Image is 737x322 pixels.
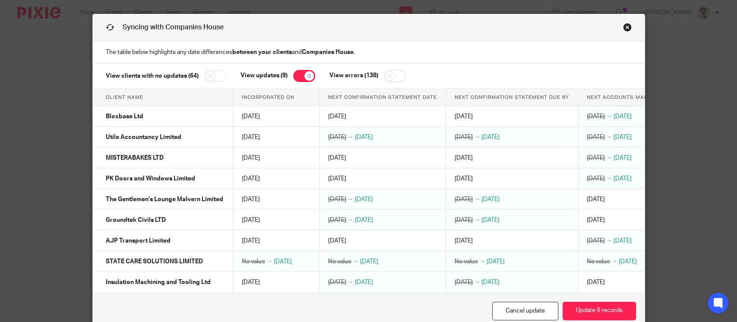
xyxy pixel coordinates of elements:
a: Cancel update [492,302,558,320]
span: → [348,279,354,285]
span: [DATE] [481,217,500,223]
span: [DATE] [242,134,260,140]
span: Syncing with Companies House [123,24,224,31]
span: No value [587,259,610,265]
span: [DATE] [328,217,346,223]
span: [DATE] [242,114,260,120]
span: [DATE] [274,259,292,265]
span: [DATE] [355,196,373,202]
span: [DATE] [614,176,632,182]
td: Bloxbase Ltd [93,106,233,127]
span: [DATE] [242,155,260,161]
span: → [606,176,612,182]
th: Client name [93,89,233,106]
span: → [348,134,354,140]
td: The Gentlemen's Lounge Malvern Limited [93,189,233,210]
th: Incorporated on [233,89,319,106]
td: MISTERABAKES LTD [93,148,233,168]
span: [DATE] [487,259,505,265]
span: [DATE] [455,155,473,161]
span: [DATE] [242,176,260,182]
strong: between your clients [232,49,292,55]
span: → [474,279,480,285]
span: [DATE] [328,134,346,140]
span: → [606,238,612,244]
span: No value [455,259,478,265]
span: [DATE] [328,279,346,285]
span: → [606,114,612,120]
span: [DATE] [328,114,346,120]
span: [DATE] [587,217,605,223]
span: [DATE] [455,134,473,140]
th: Next confirmation statement due by [446,89,578,106]
td: PK Doors and Windows Limited [93,168,233,189]
span: [DATE] [614,238,632,244]
p: The table below highlights any date differences and . [93,41,645,63]
span: [DATE] [328,155,346,161]
span: [DATE] [328,196,346,202]
span: [DATE] [455,217,473,223]
span: [DATE] [587,176,605,182]
span: → [474,134,480,140]
span: [DATE] [455,279,473,285]
td: Utile Accountancy Limited [93,127,233,148]
span: [DATE] [587,279,605,285]
span: [DATE] [455,114,473,120]
label: View updates (9) [228,73,288,79]
span: No value [242,259,265,265]
span: No value [328,259,351,265]
span: [DATE] [242,217,260,223]
span: → [474,217,480,223]
span: [DATE] [455,176,473,182]
span: [DATE] [614,155,632,161]
span: [DATE] [587,196,605,202]
span: [DATE] [481,279,500,285]
span: → [479,259,485,265]
label: View clients with no updates (64) [106,73,199,79]
span: [DATE] [328,238,346,244]
span: [DATE] [455,196,473,202]
span: [DATE] [360,259,378,265]
span: [DATE] [481,196,500,202]
span: [DATE] [355,217,373,223]
span: [DATE] [587,238,605,244]
td: AJP Transport Limited [93,230,233,251]
label: View errors (138) [316,73,378,79]
span: [DATE] [328,176,346,182]
td: Groundtek Civils LTD [93,210,233,230]
span: [DATE] [619,259,637,265]
span: → [348,217,354,223]
span: → [611,259,617,265]
span: → [474,196,480,202]
span: [DATE] [355,134,373,140]
span: → [353,259,359,265]
span: → [266,259,272,265]
span: [DATE] [587,155,605,161]
button: Update 9 records [563,302,636,320]
th: Next accounts made up to [578,89,679,106]
span: [DATE] [242,238,260,244]
span: → [606,134,612,140]
td: STATE CARE SOLUTIONS LIMITED [93,251,233,272]
span: [DATE] [455,238,473,244]
span: → [348,196,354,202]
span: [DATE] [587,114,605,120]
strong: Companies House [302,49,354,55]
span: [DATE] [614,134,632,140]
span: [DATE] [587,134,605,140]
span: [DATE] [242,196,260,202]
span: [DATE] [242,279,260,285]
span: [DATE] [614,114,632,120]
span: → [606,155,612,161]
span: [DATE] [355,279,373,285]
td: Insulation Machining and Tooling Ltd [93,272,233,293]
span: [DATE] [481,134,500,140]
a: Close this dialog window [623,23,632,35]
th: Next confirmation statement date [319,89,446,106]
